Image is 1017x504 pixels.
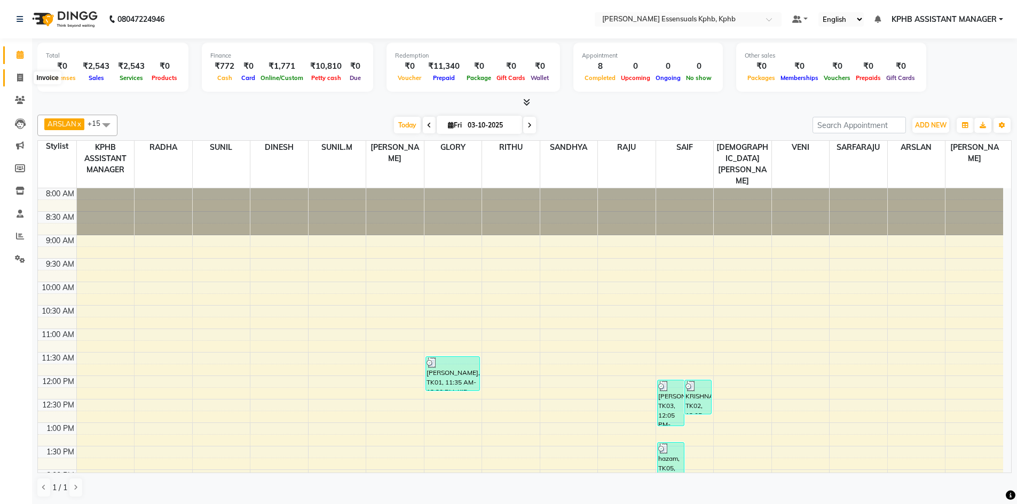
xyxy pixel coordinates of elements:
div: 11:30 AM [40,353,76,364]
div: ₹0 [346,60,365,73]
div: Stylist [38,141,76,152]
div: Other sales [745,51,918,60]
span: RITHU [482,141,540,154]
span: ADD NEW [915,121,947,129]
span: Petty cash [309,74,344,82]
span: Ongoing [653,74,683,82]
div: ₹0 [239,60,258,73]
span: Upcoming [618,74,653,82]
span: Services [117,74,146,82]
div: 0 [683,60,714,73]
span: RADHA [135,141,192,154]
div: 8:30 AM [44,212,76,223]
span: Voucher [395,74,424,82]
div: ₹0 [464,60,494,73]
div: ₹0 [528,60,551,73]
span: SARFARAJU [830,141,887,154]
div: Redemption [395,51,551,60]
div: ₹2,543 [78,60,114,73]
div: 11:00 AM [40,329,76,340]
span: Gift Cards [494,74,528,82]
span: Sales [86,74,107,82]
span: SUNIL.M [309,141,366,154]
span: VENI [772,141,830,154]
span: SANDHYA [540,141,598,154]
div: Total [46,51,180,60]
span: DINESH [250,141,308,154]
div: ₹0 [395,60,424,73]
span: [PERSON_NAME] [945,141,1003,165]
span: No show [683,74,714,82]
div: ₹1,771 [258,60,306,73]
span: Today [394,117,421,133]
span: [PERSON_NAME] [366,141,424,165]
div: 8:00 AM [44,188,76,199]
div: Appointment [582,51,714,60]
span: Vouchers [821,74,853,82]
div: ₹0 [778,60,821,73]
div: ₹772 [210,60,239,73]
div: 8 [582,60,618,73]
span: Packages [745,74,778,82]
span: 1 / 1 [52,482,67,493]
div: 12:00 PM [40,376,76,387]
input: 2025-10-03 [464,117,518,133]
a: x [76,119,81,128]
div: 9:30 AM [44,259,76,270]
button: ADD NEW [912,118,949,133]
div: 12:30 PM [40,399,76,411]
div: 10:00 AM [40,282,76,293]
div: 1:00 PM [44,423,76,434]
div: ₹0 [745,60,778,73]
div: ₹0 [853,60,884,73]
span: ARSLAN [888,141,945,154]
div: ₹0 [149,60,180,73]
span: Package [464,74,494,82]
input: Search Appointment [813,117,906,133]
span: Gift Cards [884,74,918,82]
span: Card [239,74,258,82]
span: +15 [88,119,108,127]
span: KPHB ASSISTANT MANAGER [892,14,997,25]
div: Finance [210,51,365,60]
div: ₹0 [821,60,853,73]
span: RAJU [598,141,656,154]
div: ₹11,340 [424,60,464,73]
span: Products [149,74,180,82]
span: Fri [445,121,464,129]
img: logo [27,4,100,34]
b: 08047224946 [117,4,164,34]
div: 2:00 PM [44,470,76,481]
div: ₹0 [46,60,78,73]
div: Invoice [34,71,61,84]
span: SUNIL [193,141,250,154]
span: SAIF [656,141,714,154]
div: [PERSON_NAME], TK01, 11:35 AM-12:20 PM, KID CUT [426,357,480,390]
span: Due [347,74,364,82]
div: 0 [618,60,653,73]
div: [PERSON_NAME], TK03, 12:05 PM-01:05 PM, ADVANCED HAIR CUT MEN'S [658,380,684,426]
span: GLORY [424,141,482,154]
span: Prepaids [853,74,884,82]
span: Memberships [778,74,821,82]
div: 9:00 AM [44,235,76,246]
div: 1:30 PM [44,446,76,458]
div: 10:30 AM [40,306,76,317]
div: 0 [653,60,683,73]
span: ARSLAN [48,119,76,128]
div: KRISHNA, TK02, 12:05 PM-12:50 PM, KID CUT [685,380,711,414]
div: ₹10,810 [306,60,346,73]
span: Prepaid [430,74,458,82]
span: Online/Custom [258,74,306,82]
div: ₹2,543 [114,60,149,73]
span: [DEMOGRAPHIC_DATA][PERSON_NAME] [714,141,771,188]
span: Wallet [528,74,551,82]
div: ₹0 [884,60,918,73]
span: KPHB ASSISTANT MANAGER [77,141,135,177]
span: Completed [582,74,618,82]
div: ₹0 [494,60,528,73]
span: Cash [215,74,235,82]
